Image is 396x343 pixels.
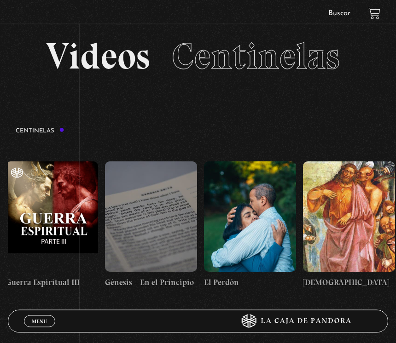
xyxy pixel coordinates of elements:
h4: Génesis – En el Principio [105,277,197,289]
h4: Guerra Espiritual III [6,277,98,289]
h3: Centinelas [16,128,64,134]
span: Cerrar [29,326,50,332]
h4: [DEMOGRAPHIC_DATA] [303,277,395,289]
h2: Videos [46,38,350,75]
a: Buscar [328,10,350,17]
a: View your shopping cart [368,7,380,20]
a: Génesis – En el Principio [105,143,197,308]
h4: El Perdón [204,277,296,289]
a: Guerra Espiritual III [6,143,98,308]
span: Centinelas [172,34,340,79]
span: Menu [32,319,47,324]
a: El Perdón [204,143,296,308]
a: [DEMOGRAPHIC_DATA] [303,143,395,308]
